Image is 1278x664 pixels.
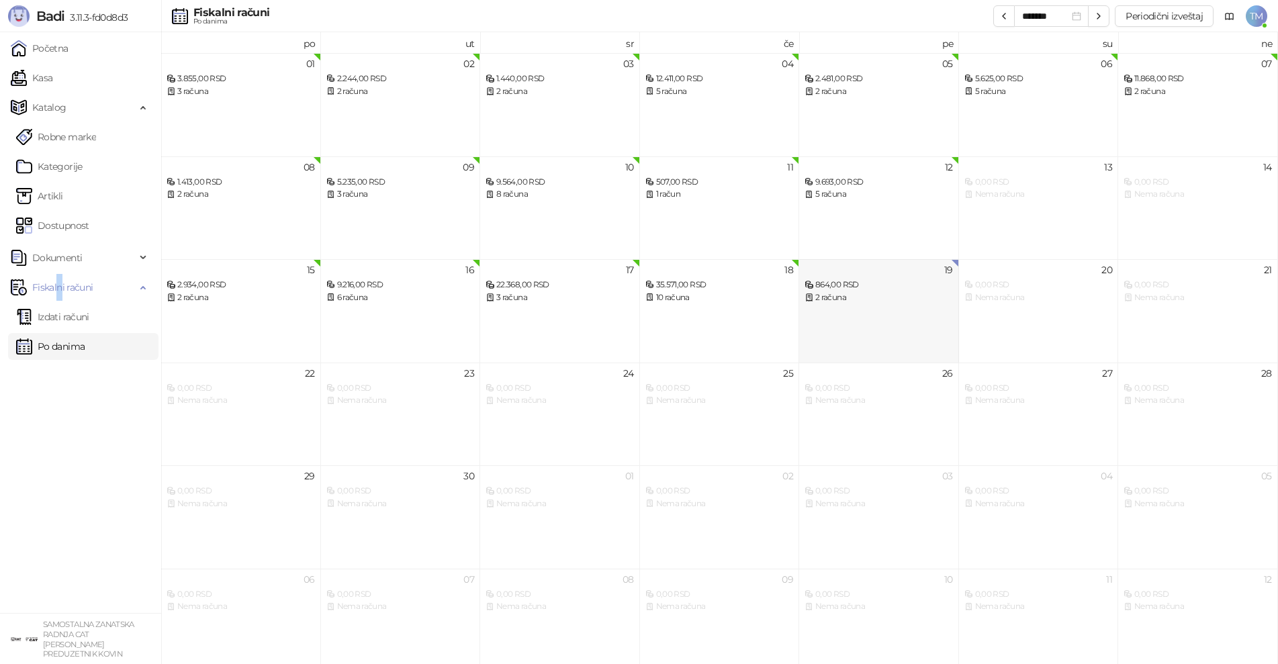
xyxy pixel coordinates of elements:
[1106,575,1112,584] div: 11
[645,600,794,613] div: Nema računa
[1101,265,1112,275] div: 20
[16,212,89,239] a: Dostupnost
[964,176,1113,189] div: 0,00 RSD
[1118,32,1278,53] th: ne
[1124,485,1272,497] div: 0,00 RSD
[321,156,481,260] td: 2025-09-09
[321,259,481,363] td: 2025-09-16
[480,53,640,156] td: 2025-09-03
[640,259,800,363] td: 2025-09-18
[964,485,1113,497] div: 0,00 RSD
[326,85,475,98] div: 2 računa
[161,53,321,156] td: 2025-09-01
[623,59,634,68] div: 03
[1219,5,1240,27] a: Dokumentacija
[326,176,475,189] div: 5.235,00 RSD
[326,188,475,201] div: 3 računa
[645,85,794,98] div: 5 računa
[964,600,1113,613] div: Nema računa
[167,176,315,189] div: 1.413,00 RSD
[1101,471,1112,481] div: 04
[167,394,315,407] div: Nema računa
[959,156,1119,260] td: 2025-09-13
[193,7,269,18] div: Fiskalni računi
[964,588,1113,601] div: 0,00 RSD
[167,485,315,497] div: 0,00 RSD
[942,59,953,68] div: 05
[463,162,474,172] div: 09
[167,188,315,201] div: 2 računa
[167,497,315,510] div: Nema računa
[326,279,475,291] div: 9.216,00 RSD
[640,32,800,53] th: če
[321,465,481,569] td: 2025-09-30
[305,369,315,378] div: 22
[16,153,83,180] a: Kategorije
[16,303,89,330] a: Izdati računi
[964,188,1113,201] div: Nema računa
[486,279,634,291] div: 22.368,00 RSD
[1246,5,1267,27] span: TM
[1264,575,1272,584] div: 12
[623,369,634,378] div: 24
[161,465,321,569] td: 2025-09-29
[1124,600,1272,613] div: Nema računa
[486,291,634,304] div: 3 računa
[1118,53,1278,156] td: 2025-09-07
[463,59,474,68] div: 02
[464,369,474,378] div: 23
[1261,59,1272,68] div: 07
[1118,259,1278,363] td: 2025-09-21
[463,575,474,584] div: 07
[805,188,953,201] div: 5 računa
[486,73,634,85] div: 1.440,00 RSD
[486,485,634,497] div: 0,00 RSD
[1101,59,1112,68] div: 06
[799,53,959,156] td: 2025-09-05
[645,188,794,201] div: 1 račun
[964,279,1113,291] div: 0,00 RSD
[1261,369,1272,378] div: 28
[304,162,315,172] div: 08
[326,394,475,407] div: Nema računa
[805,394,953,407] div: Nema računa
[645,497,794,510] div: Nema računa
[480,363,640,466] td: 2025-09-24
[782,471,793,481] div: 02
[326,485,475,497] div: 0,00 RSD
[799,363,959,466] td: 2025-09-26
[1104,162,1112,172] div: 13
[64,11,128,23] span: 3.11.3-fd0d8d3
[1118,465,1278,569] td: 2025-10-05
[1124,394,1272,407] div: Nema računa
[326,588,475,601] div: 0,00 RSD
[1261,471,1272,481] div: 05
[784,265,793,275] div: 18
[1124,188,1272,201] div: Nema računa
[480,32,640,53] th: sr
[486,588,634,601] div: 0,00 RSD
[626,265,634,275] div: 17
[1124,73,1272,85] div: 11.868,00 RSD
[486,497,634,510] div: Nema računa
[167,279,315,291] div: 2.934,00 RSD
[623,575,634,584] div: 08
[805,588,953,601] div: 0,00 RSD
[8,5,30,27] img: Logo
[964,382,1113,395] div: 0,00 RSD
[964,291,1113,304] div: Nema računa
[16,183,63,209] a: ArtikliArtikli
[463,471,474,481] div: 30
[326,497,475,510] div: Nema računa
[959,465,1119,569] td: 2025-10-04
[964,73,1113,85] div: 5.625,00 RSD
[783,369,793,378] div: 25
[640,53,800,156] td: 2025-09-04
[805,600,953,613] div: Nema računa
[1124,588,1272,601] div: 0,00 RSD
[43,620,134,659] small: SAMOSTALNA ZANATSKA RADNJA CAT [PERSON_NAME] PREDUZETNIK KOVIN
[16,333,85,360] a: Po danima
[167,600,315,613] div: Nema računa
[1124,85,1272,98] div: 2 računa
[805,485,953,497] div: 0,00 RSD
